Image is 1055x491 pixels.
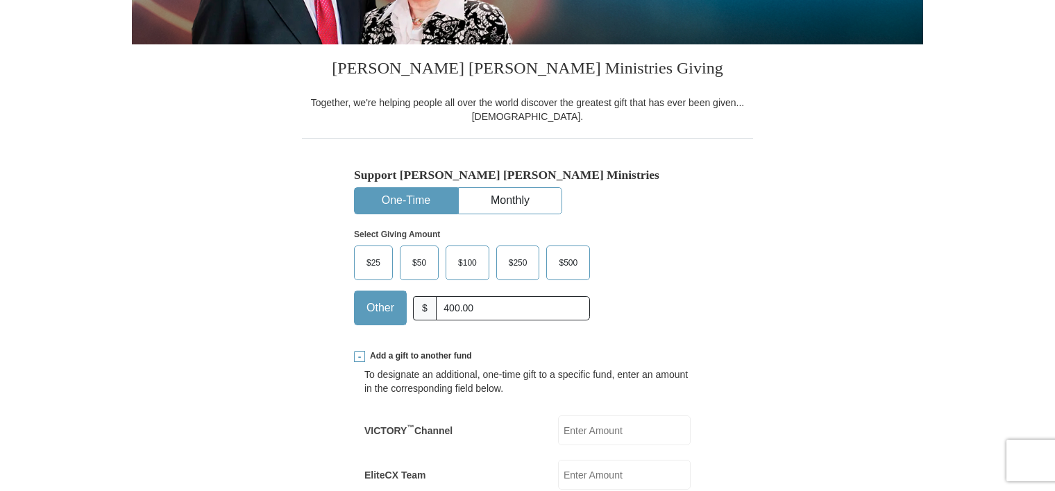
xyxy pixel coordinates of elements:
[364,468,425,482] label: EliteCX Team
[413,296,437,320] span: $
[360,252,387,273] span: $25
[558,460,691,490] input: Enter Amount
[364,424,453,438] label: VICTORY Channel
[365,350,472,362] span: Add a gift to another fund
[302,96,753,123] div: Together, we're helping people all over the world discover the greatest gift that has ever been g...
[302,44,753,96] h3: [PERSON_NAME] [PERSON_NAME] Ministries Giving
[354,230,440,239] strong: Select Giving Amount
[407,423,414,431] sup: ™
[558,415,691,445] input: Enter Amount
[459,188,562,214] button: Monthly
[552,252,584,273] span: $500
[360,298,401,318] span: Other
[436,296,590,320] input: Other Amount
[451,252,484,273] span: $100
[355,188,457,214] button: One-Time
[405,252,433,273] span: $50
[354,168,701,182] h5: Support [PERSON_NAME] [PERSON_NAME] Ministries
[364,368,691,395] div: To designate an additional, one-time gift to a specific fund, enter an amount in the correspondin...
[502,252,534,273] span: $250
